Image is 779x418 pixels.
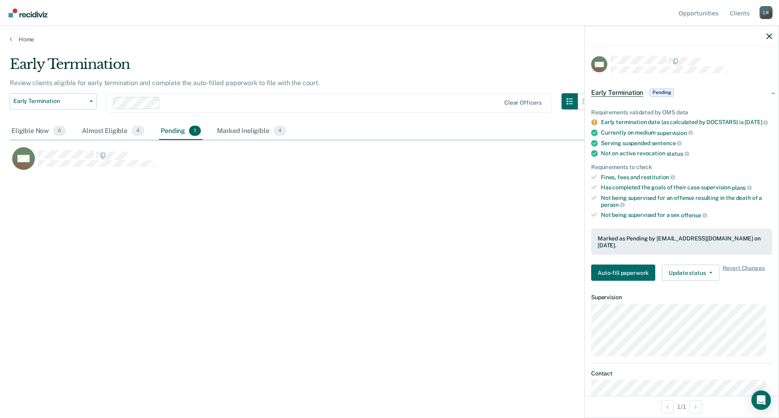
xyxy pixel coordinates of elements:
[159,122,202,140] div: Pending
[667,150,689,156] span: status
[585,396,779,417] div: 1 / 1
[601,129,772,136] div: Currently on medium
[591,163,772,170] div: Requirements to check
[601,119,772,126] div: Early termination date (as calculated by DOCSTARS) is [DATE]
[641,174,675,180] span: restitution
[591,109,772,116] div: Requirements validated by OMS data
[652,140,682,146] span: sentence
[80,122,146,140] div: Almost Eligible
[9,9,47,17] img: Recidiviz
[591,370,772,377] dt: Contact
[601,212,772,219] div: Not being supervised for a sex
[723,265,765,281] span: Revert Changes
[760,6,773,19] div: L R
[601,194,772,208] div: Not being supervised for an offense resulting in the death of a
[591,88,643,96] span: Early Termination
[10,122,67,140] div: Eligible Now
[661,400,674,413] button: Previous Opportunity
[273,126,286,136] span: 4
[601,174,772,181] div: Fines, fees and
[751,390,771,410] div: Open Intercom Messenger
[10,36,769,43] a: Home
[598,235,766,249] div: Marked as Pending by [EMAIL_ADDRESS][DOMAIN_NAME] on [DATE].
[760,6,773,19] button: Profile dropdown button
[650,88,674,96] span: Pending
[601,201,625,208] span: person
[53,126,66,136] span: 0
[189,126,201,136] span: 1
[591,265,655,281] button: Auto-fill paperwork
[10,79,320,87] p: Review clients eligible for early termination and complete the auto-filled paperwork to file with...
[131,126,144,136] span: 4
[681,212,707,218] span: offense
[689,400,702,413] button: Next Opportunity
[10,56,594,79] div: Early Termination
[215,122,288,140] div: Marked Ineligible
[591,265,658,281] a: Navigate to form link
[601,150,772,157] div: Not on active revocation
[591,294,772,301] dt: Supervision
[504,99,542,106] div: Clear officers
[657,129,693,136] span: supervision
[585,79,779,105] div: Early TerminationPending
[601,184,772,191] div: Has completed the goals of their case supervision
[13,98,86,105] span: Early Termination
[662,265,719,281] button: Update status
[10,147,674,179] div: CaseloadOpportunityCell-55421
[732,184,752,191] span: plans
[601,139,772,147] div: Serving suspended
